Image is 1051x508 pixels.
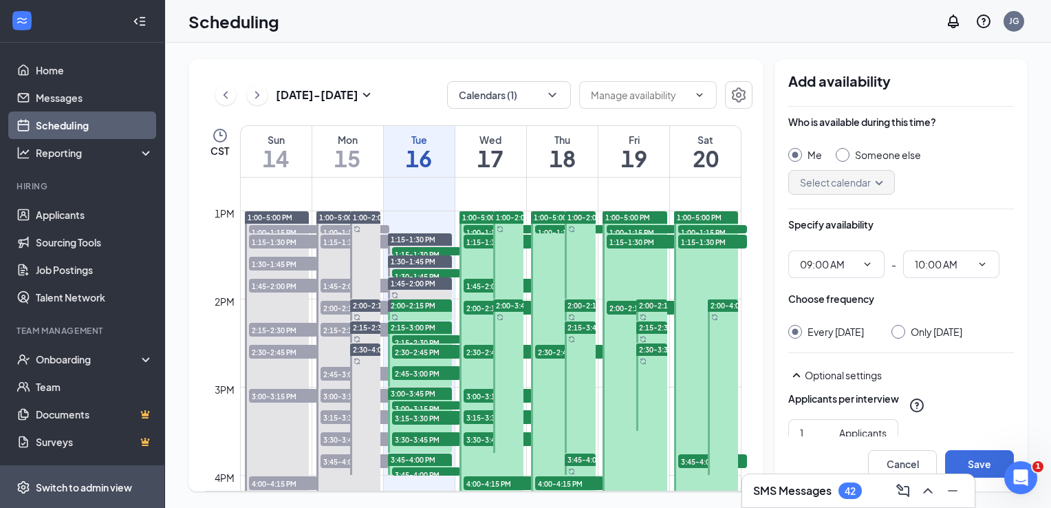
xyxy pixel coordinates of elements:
h2: Add availability [788,73,1014,89]
span: 2:00-2:15 PM [353,301,398,310]
span: 1:15-1:30 PM [678,235,747,248]
span: 1:00-5:00 PM [677,213,722,222]
div: Onboarding [36,352,142,366]
div: Specify availability [788,218,874,231]
svg: Sync [391,292,398,299]
svg: ChevronLeft [219,87,232,103]
span: 1 [1032,461,1043,472]
svg: Sync [354,336,360,343]
div: 1pm [212,206,237,221]
svg: Sync [640,314,647,321]
div: 42 [845,485,856,497]
h1: 14 [241,147,312,170]
a: September 16, 2025 [384,126,455,177]
span: 4:00-4:15 PM [535,476,604,490]
a: September 19, 2025 [598,126,669,177]
a: Team [36,373,153,401]
span: 2:00-3:45 PM [496,301,541,310]
span: 1:45-2:00 PM [464,279,532,293]
span: 1:15-1:30 PM [464,235,532,248]
a: September 18, 2025 [527,126,598,177]
svg: UserCheck [17,352,30,366]
span: 3:00-3:15 PM [249,389,318,403]
span: 3:45-4:00 PM [392,467,461,481]
span: 3:00-3:15 PM [321,389,389,403]
span: 3:00-3:15 PM [392,401,461,415]
span: 1:00-2:00 PM [353,213,398,222]
span: 4:00-4:15 PM [464,476,532,490]
button: ChevronLeft [215,85,236,105]
svg: Sync [568,336,575,343]
input: Manage availability [591,87,689,103]
span: 1:00-2:00 PM [567,213,612,222]
div: Sun [241,133,312,147]
a: September 17, 2025 [455,126,526,177]
svg: QuestionInfo [975,13,992,30]
svg: Minimize [944,483,961,499]
span: 2:45-3:00 PM [321,367,389,381]
svg: Sync [497,226,503,233]
a: Sourcing Tools [36,229,153,256]
a: Messages [36,84,153,112]
span: 1:15-1:30 PM [249,235,318,248]
span: 2:30-4:00 PM [353,345,398,354]
div: Who is available during this time? [788,115,936,129]
a: September 20, 2025 [670,126,741,177]
a: September 14, 2025 [241,126,312,177]
span: 2:15-2:30 PM [392,335,461,349]
h3: SMS Messages [753,483,832,498]
span: 3:30-3:45 PM [321,432,389,446]
div: Sat [670,133,741,147]
span: 3:45-4:00 PM [321,454,389,468]
div: - [788,251,1014,278]
svg: Sync [391,314,398,321]
span: 1:00-1:15 PM [464,225,532,239]
span: 1:15-1:30 PM [607,235,675,248]
svg: Settings [17,480,30,494]
div: Tue [384,133,455,147]
span: 3:00-3:45 PM [391,389,435,399]
h1: 19 [598,147,669,170]
button: ComposeMessage [892,480,914,502]
div: JG [1009,15,1019,27]
button: Cancel [868,450,937,478]
span: CST [210,144,229,158]
span: 2:15-2:30 PM [321,323,389,337]
span: 1:00-5:00 PM [605,213,650,222]
h1: 18 [527,147,598,170]
div: Every [DATE] [808,325,864,339]
span: 3:15-3:30 PM [321,410,389,424]
svg: Clock [212,127,228,144]
span: 2:15-2:30 PM [249,323,318,337]
span: 2:45-3:00 PM [392,366,461,380]
span: 3:45-4:00 PM [678,454,747,468]
svg: Notifications [945,13,962,30]
svg: QuestionInfo [909,397,925,414]
svg: Sync [568,314,575,321]
span: 1:30-1:45 PM [392,269,461,283]
div: Me [808,148,822,162]
h3: [DATE] - [DATE] [276,87,358,103]
span: 2:00-2:15 PM [567,301,612,310]
div: Reporting [36,146,154,160]
div: Optional settings [805,368,1014,382]
span: 1:00-5:00 PM [248,213,292,222]
svg: Sync [568,226,575,233]
svg: Settings [730,87,747,103]
svg: Sync [354,314,360,321]
span: 2:00-2:15 PM [391,301,435,310]
button: Settings [725,81,752,109]
div: Wed [455,133,526,147]
span: 1:00-2:00 PM [496,213,541,222]
svg: Sync [640,336,647,343]
svg: ChevronDown [862,259,873,270]
svg: WorkstreamLogo [15,14,29,28]
span: 1:00-5:00 PM [319,213,364,222]
div: 2pm [212,294,237,309]
a: Home [36,56,153,84]
div: Hiring [17,180,151,192]
svg: ChevronDown [694,89,705,100]
span: 3:15-3:30 PM [392,411,461,425]
span: 1:15-1:30 PM [321,235,389,248]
